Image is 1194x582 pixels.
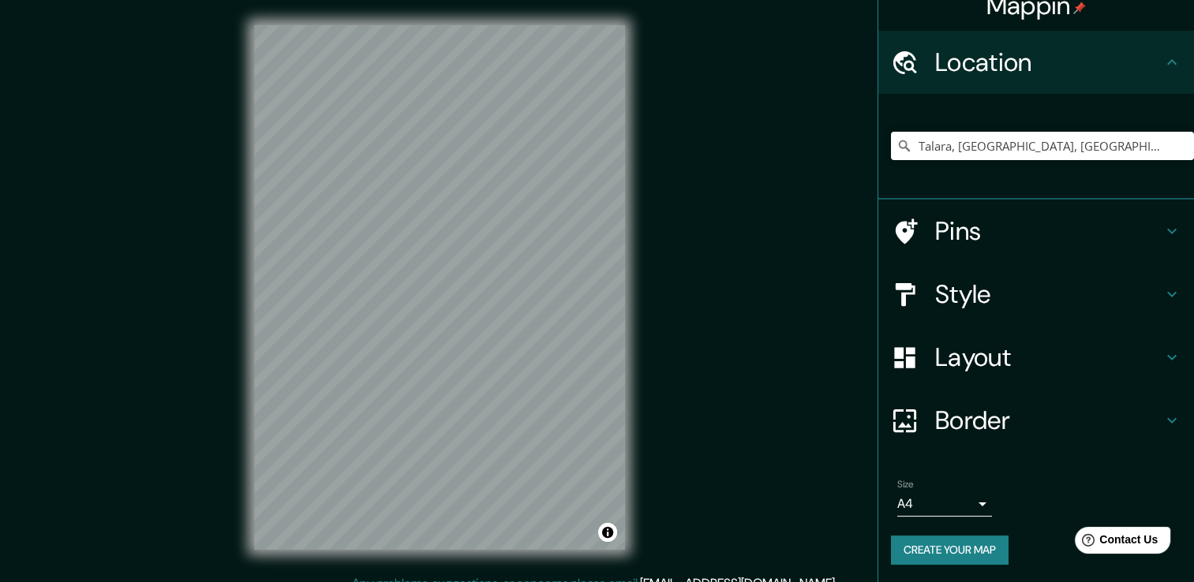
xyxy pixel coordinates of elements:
[598,523,617,542] button: Toggle attribution
[878,263,1194,326] div: Style
[935,215,1162,247] h4: Pins
[935,47,1162,78] h4: Location
[878,200,1194,263] div: Pins
[1073,2,1086,14] img: pin-icon.png
[935,405,1162,436] h4: Border
[878,326,1194,389] div: Layout
[935,278,1162,310] h4: Style
[891,535,1009,565] button: Create your map
[891,132,1194,160] input: Pick your city or area
[254,25,625,550] canvas: Map
[878,389,1194,452] div: Border
[897,478,914,491] label: Size
[897,491,992,517] div: A4
[878,31,1194,94] div: Location
[1054,520,1177,565] iframe: Help widget launcher
[935,341,1162,373] h4: Layout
